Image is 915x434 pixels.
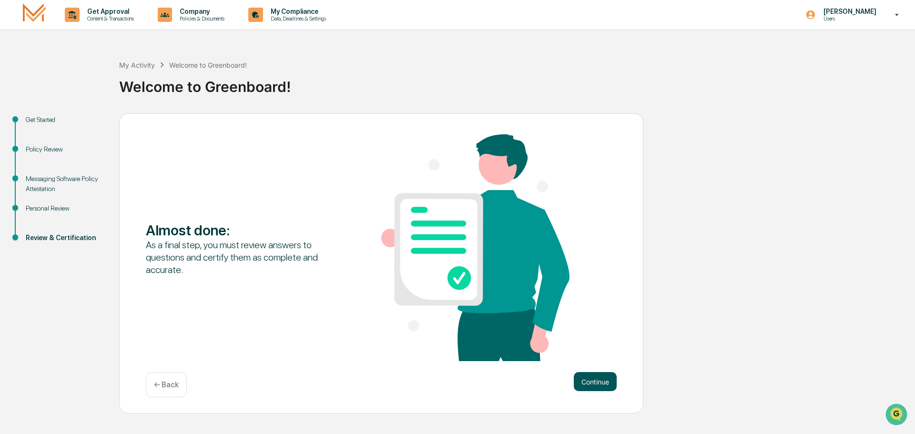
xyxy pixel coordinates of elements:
[23,3,46,26] img: logo
[95,161,115,169] span: Pylon
[6,134,64,151] a: 🔎Data Lookup
[172,8,229,15] p: Company
[381,134,569,361] img: Almost done
[32,73,156,82] div: Start new chat
[154,380,179,389] p: ← Back
[80,15,139,22] p: Content & Transactions
[26,115,104,125] div: Get Started
[10,20,173,35] p: How can we help?
[10,139,17,147] div: 🔎
[6,116,65,133] a: 🖐️Preclearance
[263,8,331,15] p: My Compliance
[10,73,27,90] img: 1746055101610-c473b297-6a78-478c-a979-82029cc54cd1
[19,138,60,148] span: Data Lookup
[816,8,881,15] p: [PERSON_NAME]
[169,61,247,69] div: Welcome to Greenboard!
[80,8,139,15] p: Get Approval
[172,15,229,22] p: Policies & Documents
[816,15,881,22] p: Users
[10,121,17,129] div: 🖐️
[162,76,173,87] button: Start new chat
[146,222,334,239] div: Almost done :
[26,233,104,243] div: Review & Certification
[263,15,331,22] p: Data, Deadlines & Settings
[119,61,155,69] div: My Activity
[884,403,910,428] iframe: Open customer support
[67,161,115,169] a: Powered byPylon
[79,120,118,130] span: Attestations
[69,121,77,129] div: 🗄️
[26,203,104,213] div: Personal Review
[146,239,334,276] div: As a final step, you must review answers to questions and certify them as complete and accurate.
[32,82,121,90] div: We're available if you need us!
[19,120,61,130] span: Preclearance
[574,372,617,391] button: Continue
[119,71,910,95] div: Welcome to Greenboard!
[65,116,122,133] a: 🗄️Attestations
[26,144,104,154] div: Policy Review
[26,174,104,194] div: Messaging Software Policy Attestation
